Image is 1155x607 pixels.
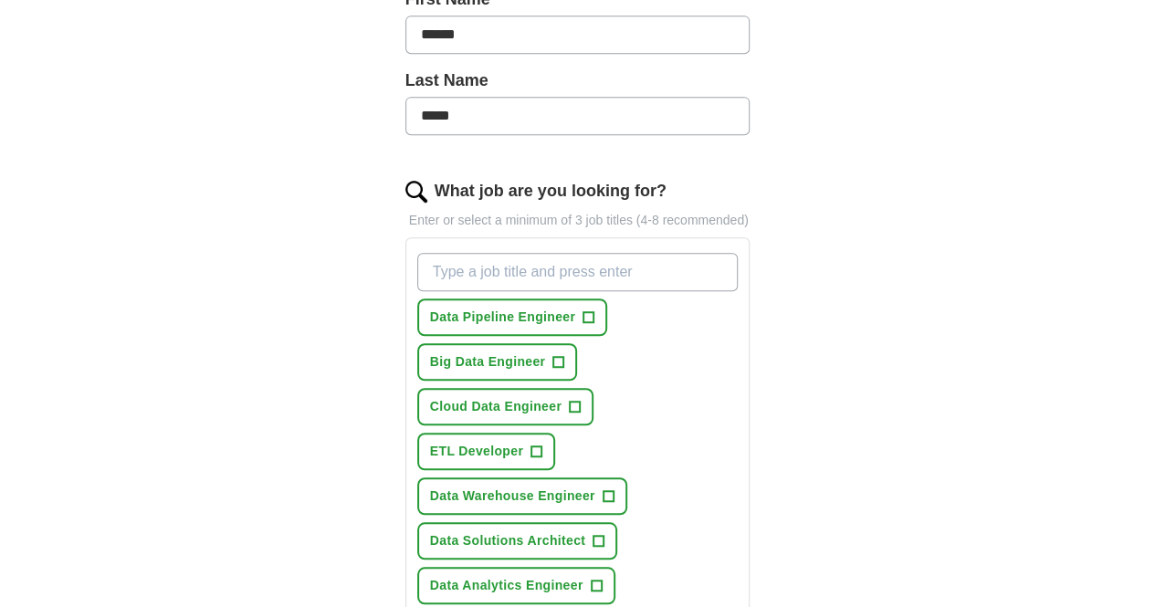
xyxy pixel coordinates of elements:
button: ETL Developer [417,433,555,470]
span: Cloud Data Engineer [430,397,562,416]
span: Data Pipeline Engineer [430,308,575,327]
img: search.png [405,181,427,203]
span: Data Warehouse Engineer [430,487,595,506]
label: Last Name [405,68,751,93]
button: Data Warehouse Engineer [417,477,627,515]
span: ETL Developer [430,442,523,461]
button: Data Pipeline Engineer [417,298,607,336]
button: Big Data Engineer [417,343,578,381]
button: Data Analytics Engineer [417,567,615,604]
span: Data Analytics Engineer [430,576,583,595]
p: Enter or select a minimum of 3 job titles (4-8 recommended) [405,211,751,230]
input: Type a job title and press enter [417,253,739,291]
button: Cloud Data Engineer [417,388,593,425]
span: Data Solutions Architect [430,531,585,550]
button: Data Solutions Architect [417,522,617,560]
label: What job are you looking for? [435,179,667,204]
span: Big Data Engineer [430,352,546,372]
